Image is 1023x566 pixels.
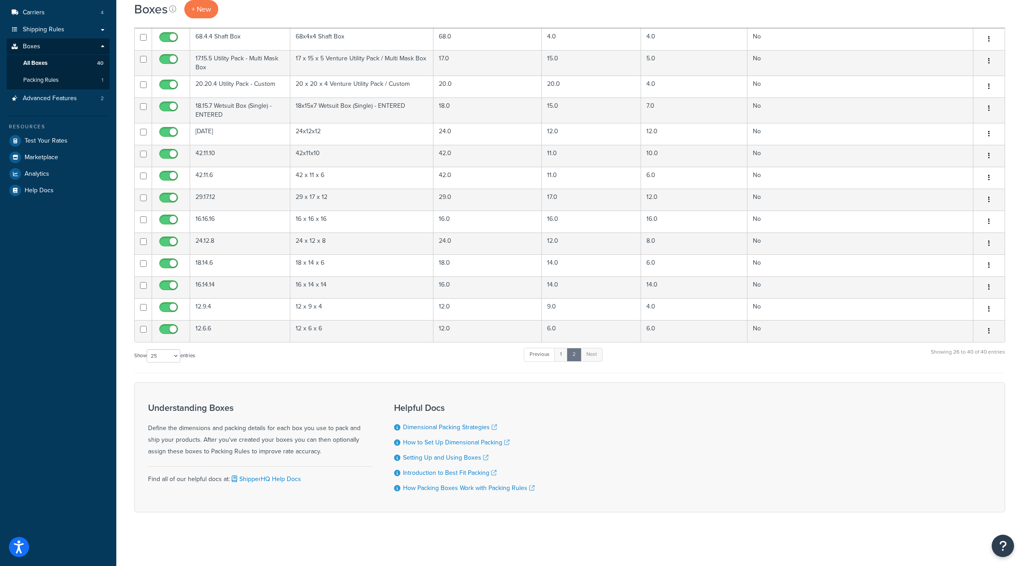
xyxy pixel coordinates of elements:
a: Advanced Features 2 [7,90,110,107]
h1: Boxes [134,0,168,18]
td: No [747,76,973,97]
a: How to Set Up Dimensional Packing [403,438,509,447]
td: 16.0 [542,211,641,232]
td: 5.0 [641,50,747,76]
div: Resources [7,123,110,131]
td: No [747,254,973,276]
label: Show entries [134,349,195,363]
li: Advanced Features [7,90,110,107]
a: ShipperHQ Help Docs [230,474,301,484]
span: Test Your Rates [25,137,68,145]
td: 6.0 [641,254,747,276]
td: 12.0 [641,123,747,145]
td: 14.0 [542,276,641,298]
td: 18.14.6 [190,254,290,276]
td: 10.0 [641,145,747,167]
td: 12.0 [641,189,747,211]
a: Boxes [7,38,110,55]
td: 20.0 [542,76,641,97]
a: Packing Rules 1 [7,72,110,89]
td: 4.0 [641,76,747,97]
td: 42.11.6 [190,167,290,189]
a: Introduction to Best Fit Packing [403,468,497,477]
span: 40 [97,59,103,67]
td: No [747,28,973,50]
td: 68.0 [433,28,541,50]
td: 16 x 14 x 14 [290,276,433,298]
a: 2 [567,348,582,361]
td: 17.0 [542,189,641,211]
td: No [747,97,973,123]
a: Setting Up and Using Boxes [403,453,488,462]
li: Help Docs [7,182,110,199]
select: Showentries [147,349,180,363]
td: 68.4.4 Shaft Box [190,28,290,50]
td: 17.0 [433,50,541,76]
td: 12.0 [433,320,541,342]
td: 24 x 12 x 8 [290,232,433,254]
div: Find all of our helpful docs at: [148,466,372,485]
td: 12.0 [542,123,641,145]
td: 29.0 [433,189,541,211]
td: 6.0 [641,320,747,342]
td: 16.0 [433,211,541,232]
td: 9.0 [542,298,641,320]
span: Boxes [23,43,40,51]
td: No [747,167,973,189]
td: 18.0 [433,254,541,276]
a: Marketplace [7,149,110,165]
td: No [747,276,973,298]
td: 12.6.6 [190,320,290,342]
td: 42.0 [433,167,541,189]
button: Open Resource Center [992,535,1014,557]
td: 20 x 20 x 4 Venture Utility Pack / Custom [290,76,433,97]
td: 20.20.4 Utility Pack - Custom [190,76,290,97]
a: Shipping Rules [7,21,110,38]
span: Carriers [23,9,45,17]
a: All Boxes 40 [7,55,110,72]
li: Boxes [7,38,110,89]
td: 8.0 [641,232,747,254]
td: 16 x 16 x 16 [290,211,433,232]
a: Previous [524,348,555,361]
a: How Packing Boxes Work with Packing Rules [403,483,535,493]
td: 15.0 [542,50,641,76]
td: No [747,298,973,320]
span: + New [191,4,211,14]
td: 16.16.16 [190,211,290,232]
li: Test Your Rates [7,133,110,149]
h3: Understanding Boxes [148,403,372,413]
td: 6.0 [542,320,641,342]
span: Marketplace [25,154,58,161]
h3: Helpful Docs [394,403,535,413]
td: 16.0 [433,276,541,298]
div: Define the dimensions and packing details for each box you use to pack and ship your products. Af... [148,403,372,457]
td: 4.0 [542,28,641,50]
td: 12.0 [433,298,541,320]
td: No [747,189,973,211]
span: Packing Rules [23,76,59,84]
td: 18.0 [433,97,541,123]
td: 15.0 [542,97,641,123]
div: Showing 26 to 40 of 40 entries [931,347,1005,366]
td: 24.0 [433,123,541,145]
td: 17 x 15 x 5 Venture Utility Pack / Multi Mask Box [290,50,433,76]
td: No [747,145,973,167]
td: 12 x 9 x 4 [290,298,433,320]
li: Carriers [7,4,110,21]
td: 12 x 6 x 6 [290,320,433,342]
td: 14.0 [641,276,747,298]
td: 18 x 14 x 6 [290,254,433,276]
td: 4.0 [641,28,747,50]
a: Analytics [7,166,110,182]
td: 4.0 [641,298,747,320]
td: 20.0 [433,76,541,97]
td: 42.11.10 [190,145,290,167]
td: 6.0 [641,167,747,189]
span: 2 [101,95,104,102]
td: 42 x 11 x 6 [290,167,433,189]
a: Carriers 4 [7,4,110,21]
